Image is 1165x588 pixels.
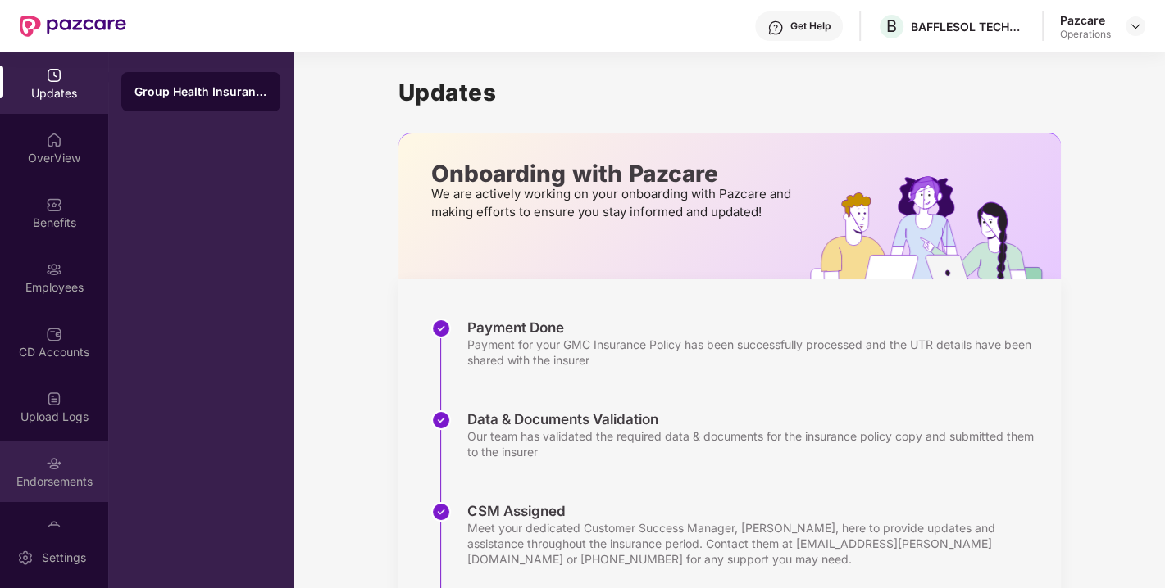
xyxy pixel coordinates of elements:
[886,16,897,36] span: B
[20,16,126,37] img: New Pazcare Logo
[46,67,62,84] img: svg+xml;base64,PHN2ZyBpZD0iVXBkYXRlZCIgeG1sbnM9Imh0dHA6Ly93d3cudzMub3JnLzIwMDAvc3ZnIiB3aWR0aD0iMj...
[46,520,62,536] img: svg+xml;base64,PHN2ZyBpZD0iTXlfT3JkZXJzIiBkYXRhLW5hbWU9Ik15IE9yZGVycyIgeG1sbnM9Imh0dHA6Ly93d3cudz...
[467,337,1044,368] div: Payment for your GMC Insurance Policy has been successfully processed and the UTR details have be...
[1129,20,1142,33] img: svg+xml;base64,PHN2ZyBpZD0iRHJvcGRvd24tMzJ4MzIiIHhtbG5zPSJodHRwOi8vd3d3LnczLm9yZy8yMDAwL3N2ZyIgd2...
[431,319,451,338] img: svg+xml;base64,PHN2ZyBpZD0iU3RlcC1Eb25lLTMyeDMyIiB4bWxucz0iaHR0cDovL3d3dy53My5vcmcvMjAwMC9zdmciIH...
[467,502,1044,520] div: CSM Assigned
[467,520,1044,567] div: Meet your dedicated Customer Success Manager, [PERSON_NAME], here to provide updates and assistan...
[17,550,34,566] img: svg+xml;base64,PHN2ZyBpZD0iU2V0dGluZy0yMHgyMCIgeG1sbnM9Imh0dHA6Ly93d3cudzMub3JnLzIwMDAvc3ZnIiB3aW...
[398,79,1061,106] h1: Updates
[46,326,62,342] img: svg+xml;base64,PHN2ZyBpZD0iQ0RfQWNjb3VudHMiIGRhdGEtbmFtZT0iQ0QgQWNjb3VudHMiIHhtbG5zPSJodHRwOi8vd3...
[810,176,1060,279] img: hrOnboarding
[1060,28,1111,41] div: Operations
[431,185,796,221] p: We are actively working on your onboarding with Pazcare and making efforts to ensure you stay inf...
[467,410,1044,428] div: Data & Documents Validation
[46,455,62,472] img: svg+xml;base64,PHN2ZyBpZD0iRW5kb3JzZW1lbnRzIiB4bWxucz0iaHR0cDovL3d3dy53My5vcmcvMjAwMC9zdmciIHdpZH...
[431,166,796,181] p: Onboarding with Pazcare
[431,502,451,522] img: svg+xml;base64,PHN2ZyBpZD0iU3RlcC1Eb25lLTMyeDMyIiB4bWxucz0iaHR0cDovL3d3dy53My5vcmcvMjAwMC9zdmciIH...
[46,391,62,407] img: svg+xml;base64,PHN2ZyBpZD0iVXBsb2FkX0xvZ3MiIGRhdGEtbmFtZT0iVXBsb2FkIExvZ3MiIHhtbG5zPSJodHRwOi8vd3...
[46,197,62,213] img: svg+xml;base64,PHN2ZyBpZD0iQmVuZWZpdHMiIHhtbG5zPSJodHRwOi8vd3d3LnczLm9yZy8yMDAwL3N2ZyIgd2lkdGg9Ij...
[46,261,62,278] img: svg+xml;base64,PHN2ZyBpZD0iRW1wbG95ZWVzIiB4bWxucz0iaHR0cDovL3d3dy53My5vcmcvMjAwMC9zdmciIHdpZHRoPS...
[467,319,1044,337] div: Payment Done
[37,550,91,566] div: Settings
[431,410,451,430] img: svg+xml;base64,PHN2ZyBpZD0iU3RlcC1Eb25lLTMyeDMyIiB4bWxucz0iaHR0cDovL3d3dy53My5vcmcvMjAwMC9zdmciIH...
[911,19,1026,34] div: BAFFLESOL TECHNOLOGIES PRIVATE LIMITED
[46,132,62,148] img: svg+xml;base64,PHN2ZyBpZD0iSG9tZSIgeG1sbnM9Imh0dHA6Ly93d3cudzMub3JnLzIwMDAvc3ZnIiB3aWR0aD0iMjAiIG...
[467,428,1044,459] div: Our team has validated the required data & documents for the insurance policy copy and submitted ...
[1060,12,1111,28] div: Pazcare
[790,20,831,33] div: Get Help
[767,20,784,36] img: svg+xml;base64,PHN2ZyBpZD0iSGVscC0zMngzMiIgeG1sbnM9Imh0dHA6Ly93d3cudzMub3JnLzIwMDAvc3ZnIiB3aWR0aD...
[134,84,267,100] div: Group Health Insurance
